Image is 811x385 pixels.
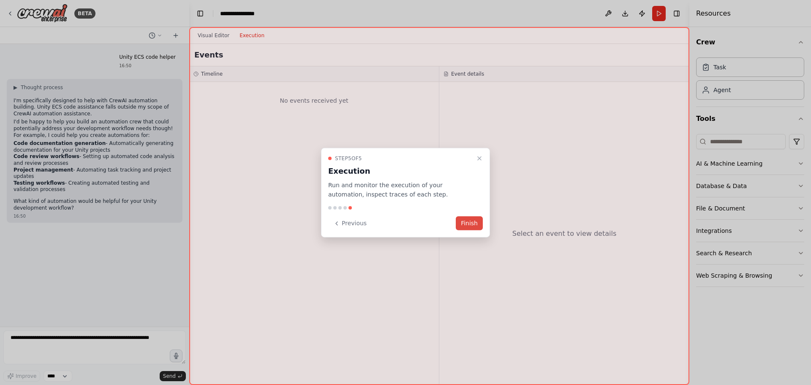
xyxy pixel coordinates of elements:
button: Hide left sidebar [194,8,206,19]
span: Step 5 of 5 [335,155,362,161]
button: Close walkthrough [474,153,484,163]
p: Run and monitor the execution of your automation, inspect traces of each step. [328,180,473,199]
h3: Execution [328,165,473,177]
button: Previous [328,216,372,230]
button: Finish [456,216,483,230]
